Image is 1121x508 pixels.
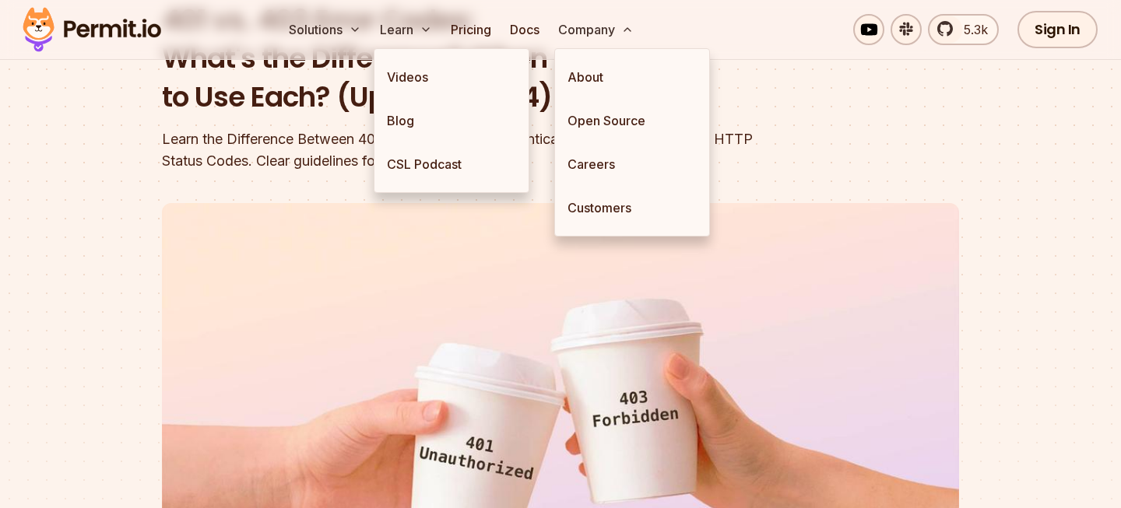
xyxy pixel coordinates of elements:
a: CSL Podcast [374,142,529,186]
button: Company [552,14,640,45]
a: Blog [374,99,529,142]
button: Solutions [283,14,367,45]
a: About [555,55,709,99]
a: Pricing [445,14,497,45]
a: Open Source [555,99,709,142]
a: Customers [555,186,709,229]
a: 5.3k [928,14,999,45]
a: Videos [374,55,529,99]
span: 5.3k [954,20,988,39]
button: Learn [374,14,438,45]
a: Sign In [1017,11,1098,48]
img: Permit logo [16,3,168,56]
a: Docs [504,14,546,45]
div: Learn the Difference Between 401 and 403 Errors: Authentication vs. Authorization in HTTP Status ... [162,128,760,172]
h1: 401 vs. 403 Error Codes: What's the Difference? When to Use Each? (Updated 2024) [162,1,760,117]
a: Careers [555,142,709,186]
